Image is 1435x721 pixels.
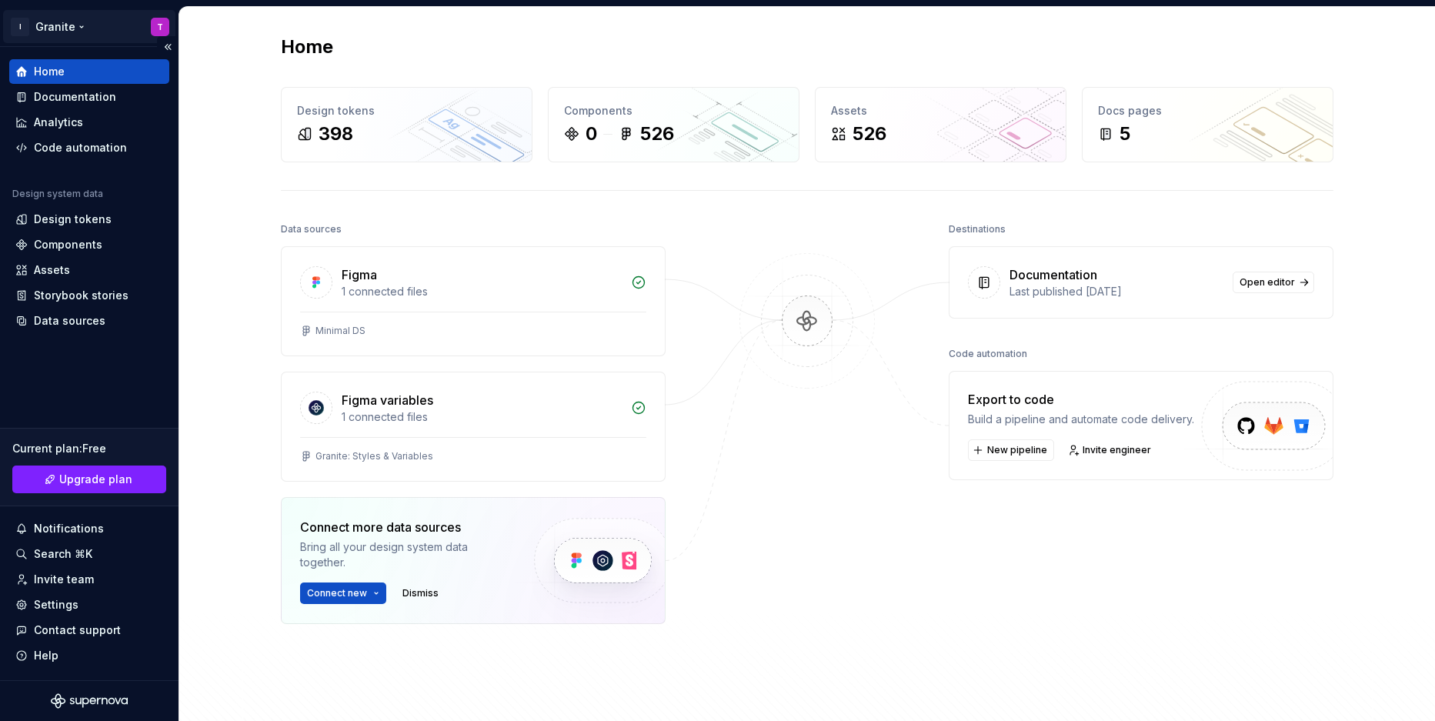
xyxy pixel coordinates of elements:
a: Assets526 [815,87,1066,162]
a: Analytics [9,110,169,135]
div: 398 [319,122,353,146]
button: New pipeline [968,439,1054,461]
button: Notifications [9,516,169,541]
a: Design tokens398 [281,87,532,162]
div: T [157,21,163,33]
button: Collapse sidebar [157,36,179,58]
div: Last published [DATE] [1010,284,1223,299]
a: Components0526 [548,87,799,162]
button: IGraniteT [3,10,175,43]
div: Figma [342,265,377,284]
div: Design tokens [34,212,112,227]
div: Components [34,237,102,252]
div: 1 connected files [342,409,622,425]
span: Dismiss [402,587,439,599]
a: Figma variables1 connected filesGranite: Styles & Variables [281,372,666,482]
span: Invite engineer [1083,444,1151,456]
div: Connect more data sources [300,518,508,536]
div: 526 [853,122,886,146]
div: Minimal DS [315,325,365,337]
span: Upgrade plan [59,472,132,487]
button: Connect new [300,582,386,604]
svg: Supernova Logo [51,693,128,709]
button: Help [9,643,169,668]
a: Design tokens [9,207,169,232]
div: Analytics [34,115,83,130]
h2: Home [281,35,333,59]
a: Code automation [9,135,169,160]
div: Home [34,64,65,79]
div: Destinations [949,219,1006,240]
div: Export to code [968,390,1194,409]
div: Figma variables [342,391,433,409]
span: Open editor [1240,276,1295,289]
a: Open editor [1233,272,1314,293]
span: Connect new [307,587,367,599]
span: New pipeline [987,444,1047,456]
div: Code automation [949,343,1027,365]
div: Storybook stories [34,288,128,303]
a: Storybook stories [9,283,169,308]
a: Data sources [9,309,169,333]
div: Search ⌘K [34,546,92,562]
div: Current plan : Free [12,441,166,456]
div: Code automation [34,140,127,155]
div: Build a pipeline and automate code delivery. [968,412,1194,427]
button: Contact support [9,618,169,643]
a: Assets [9,258,169,282]
div: Design tokens [297,103,516,118]
button: Search ⌘K [9,542,169,566]
a: Settings [9,592,169,617]
div: Data sources [281,219,342,240]
a: Figma1 connected filesMinimal DS [281,246,666,356]
div: Invite team [34,572,94,587]
div: Granite [35,19,75,35]
div: 0 [586,122,597,146]
a: Upgrade plan [12,466,166,493]
div: Components [564,103,783,118]
div: 5 [1120,122,1130,146]
div: Bring all your design system data together. [300,539,508,570]
a: Components [9,232,169,257]
div: I [11,18,29,36]
div: Design system data [12,188,103,200]
div: Contact support [34,623,121,638]
div: Documentation [34,89,116,105]
button: Dismiss [395,582,446,604]
a: Home [9,59,169,84]
div: Documentation [1010,265,1097,284]
div: 526 [640,122,674,146]
a: Invite engineer [1063,439,1158,461]
div: Settings [34,597,78,613]
div: Assets [831,103,1050,118]
div: Docs pages [1098,103,1317,118]
div: Assets [34,262,70,278]
a: Invite team [9,567,169,592]
div: Data sources [34,313,105,329]
div: 1 connected files [342,284,622,299]
div: Notifications [34,521,104,536]
div: Granite: Styles & Variables [315,450,433,462]
a: Documentation [9,85,169,109]
a: Docs pages5 [1082,87,1333,162]
div: Help [34,648,58,663]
